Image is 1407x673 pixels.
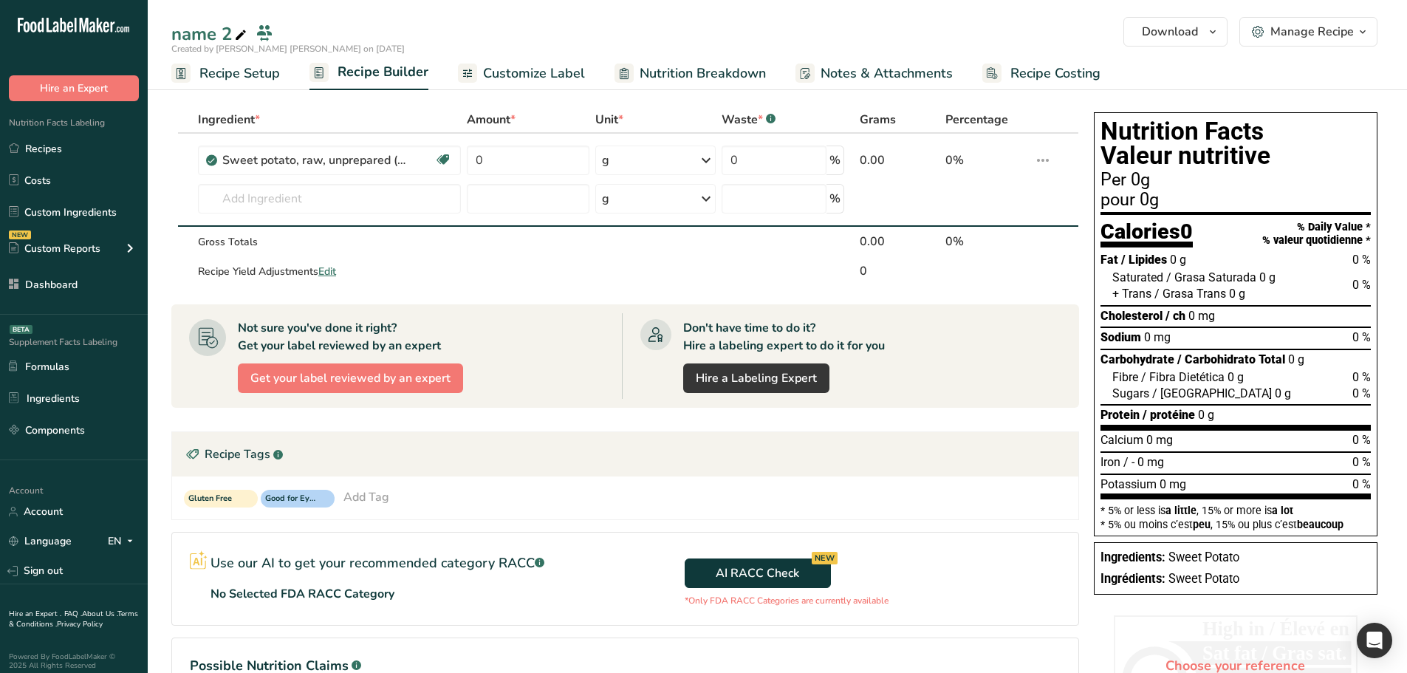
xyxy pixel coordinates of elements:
[483,64,585,83] span: Customize Label
[615,57,766,90] a: Nutrition Breakdown
[1100,309,1163,323] span: Cholesterol
[860,262,939,280] div: 0
[1100,499,1371,530] section: * 5% or less is , 15% or more is
[9,652,139,670] div: Powered By FoodLabelMaker © 2025 All Rights Reserved
[1100,572,1165,586] span: Ingrédients:
[9,609,138,629] a: Terms & Conditions .
[1112,287,1151,301] span: + Trans
[222,151,407,169] div: Sweet potato, raw, unprepared (Includes foods for USDA's Food Distribution Program)
[860,233,939,250] div: 0.00
[1177,352,1285,366] span: / Carbohidrato Total
[945,151,1028,169] div: 0%
[1170,253,1186,267] span: 0 g
[10,325,32,334] div: BETA
[108,533,139,550] div: EN
[171,43,405,55] span: Created by [PERSON_NAME] [PERSON_NAME] on [DATE]
[1112,386,1149,400] span: Sugars
[9,241,100,256] div: Custom Reports
[1352,433,1371,447] span: 0 %
[343,488,389,506] div: Add Tag
[1229,287,1245,301] span: 0 g
[82,609,117,619] a: About Us .
[716,564,799,582] span: AI RACC Check
[64,609,82,619] a: FAQ .
[1160,477,1186,491] span: 0 mg
[1352,370,1371,384] span: 0 %
[9,75,139,101] button: Hire an Expert
[1166,270,1256,284] span: / Grasa Saturada
[1272,505,1293,516] span: a lot
[1239,17,1377,47] button: Manage Recipe
[1198,408,1214,422] span: 0 g
[199,64,280,83] span: Recipe Setup
[683,319,885,355] div: Don't have time to do it? Hire a labeling expert to do it for you
[602,190,609,208] div: g
[1288,352,1304,366] span: 0 g
[1100,519,1371,530] div: * 5% ou moins c’est , 15% ou plus c’est
[309,55,428,91] a: Recipe Builder
[821,64,953,83] span: Notes & Attachments
[1357,623,1392,658] div: Open Intercom Messenger
[1165,309,1185,323] span: / ch
[250,369,451,387] span: Get your label reviewed by an expert
[1275,386,1291,400] span: 0 g
[1270,23,1354,41] div: Manage Recipe
[1112,270,1163,284] span: Saturated
[1100,352,1174,366] span: Carbohydrate
[1146,433,1173,447] span: 0 mg
[198,234,461,250] div: Gross Totals
[467,111,516,129] span: Amount
[1100,550,1165,564] span: Ingredients:
[1112,370,1138,384] span: Fibre
[1100,253,1118,267] span: Fat
[198,264,461,279] div: Recipe Yield Adjustments
[1123,17,1228,47] button: Download
[1123,455,1134,469] span: / -
[9,528,72,554] a: Language
[1121,253,1167,267] span: / Lipides
[812,552,838,564] div: NEW
[1141,370,1225,384] span: / Fibra Dietética
[1144,330,1171,344] span: 0 mg
[238,363,463,393] button: Get your label reviewed by an expert
[1100,171,1371,189] div: Per 0g
[57,619,103,629] a: Privacy Policy
[1154,287,1226,301] span: / Grasa Trans
[1100,330,1141,344] span: Sodium
[171,21,250,47] div: name 2
[1180,219,1193,244] span: 0
[1100,408,1140,422] span: Protein
[198,111,260,129] span: Ingredient
[945,233,1028,250] div: 0%
[1352,330,1371,344] span: 0 %
[171,57,280,90] a: Recipe Setup
[1297,519,1343,530] span: beaucoup
[198,184,461,213] input: Add Ingredient
[982,57,1100,90] a: Recipe Costing
[1137,455,1164,469] span: 0 mg
[1352,386,1371,400] span: 0 %
[210,585,394,603] p: No Selected FDA RACC Category
[1100,191,1371,209] div: pour 0g
[188,493,240,505] span: Gluten Free
[685,594,889,607] p: *Only FDA RACC Categories are currently available
[595,111,623,129] span: Unit
[338,62,428,82] span: Recipe Builder
[602,151,609,169] div: g
[1152,386,1272,400] span: / [GEOGRAPHIC_DATA]
[1259,270,1276,284] span: 0 g
[1262,221,1371,247] div: % Daily Value * % valeur quotidienne *
[318,264,336,279] span: Edit
[1142,23,1198,41] span: Download
[9,230,31,239] div: NEW
[860,151,939,169] div: 0.00
[1100,221,1193,248] div: Calories
[1352,455,1371,469] span: 0 %
[172,432,1078,476] div: Recipe Tags
[1100,119,1371,168] h1: Nutrition Facts Valeur nutritive
[1352,477,1371,491] span: 0 %
[795,57,953,90] a: Notes & Attachments
[1352,253,1371,267] span: 0 %
[265,493,317,505] span: Good for Eye health1
[945,111,1008,129] span: Percentage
